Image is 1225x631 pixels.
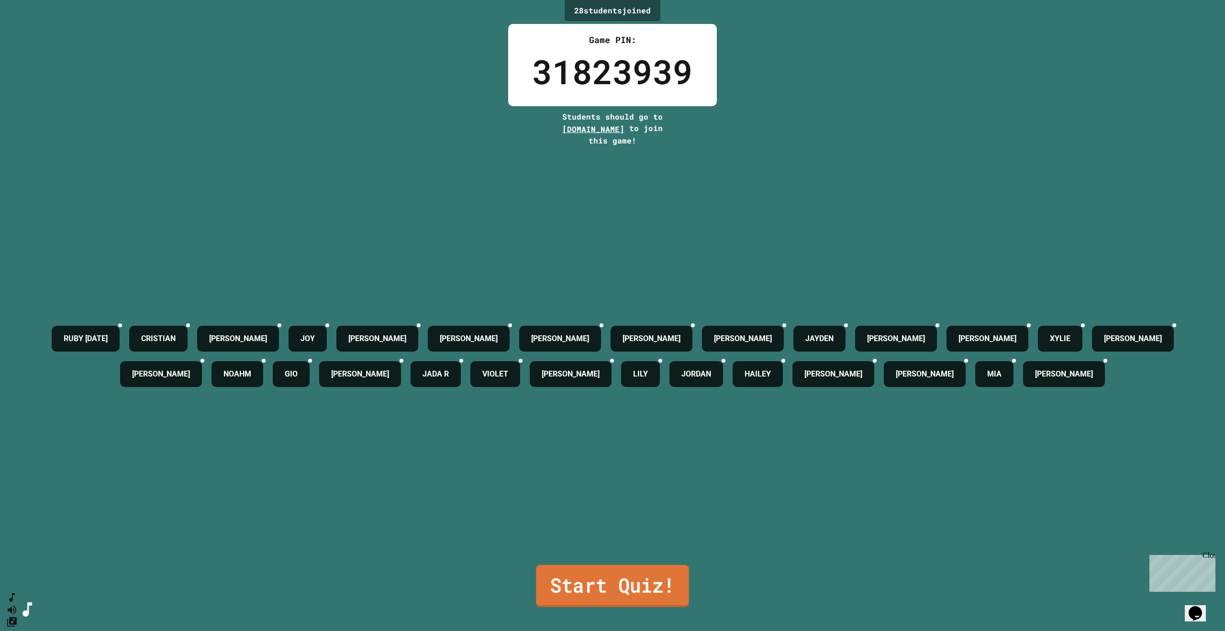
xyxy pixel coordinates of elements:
[714,333,772,344] h4: [PERSON_NAME]
[958,333,1016,344] h4: [PERSON_NAME]
[531,333,589,344] h4: [PERSON_NAME]
[987,368,1002,380] h4: MIA
[285,368,298,380] h4: GIO
[1104,333,1162,344] h4: [PERSON_NAME]
[301,333,315,344] h4: JOY
[805,333,834,344] h4: JAYDEN
[542,368,600,380] h4: [PERSON_NAME]
[532,33,693,46] div: Game PIN:
[348,333,406,344] h4: [PERSON_NAME]
[141,333,176,344] h4: CRISTIAN
[223,368,251,380] h4: NOAHM
[896,368,954,380] h4: [PERSON_NAME]
[1146,551,1215,592] iframe: chat widget
[209,333,267,344] h4: [PERSON_NAME]
[745,368,771,380] h4: HAILEY
[1185,593,1215,621] iframe: chat widget
[132,368,190,380] h4: [PERSON_NAME]
[681,368,711,380] h4: JORDAN
[867,333,925,344] h4: [PERSON_NAME]
[6,592,18,604] button: SpeedDial basic example
[331,368,389,380] h4: [PERSON_NAME]
[562,124,624,134] span: [DOMAIN_NAME]
[1035,368,1093,380] h4: [PERSON_NAME]
[6,616,18,628] button: Change Music
[6,604,18,616] button: Mute music
[64,333,108,344] h4: RUBY [DATE]
[482,368,508,380] h4: VIOLET
[1050,333,1070,344] h4: XYLIE
[804,368,862,380] h4: [PERSON_NAME]
[536,565,689,607] a: Start Quiz!
[423,368,449,380] h4: JADA R
[532,46,693,97] div: 31823939
[623,333,680,344] h4: [PERSON_NAME]
[553,111,672,146] div: Students should go to to join this game!
[4,4,66,61] div: Chat with us now!Close
[633,368,648,380] h4: LILY
[440,333,498,344] h4: [PERSON_NAME]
